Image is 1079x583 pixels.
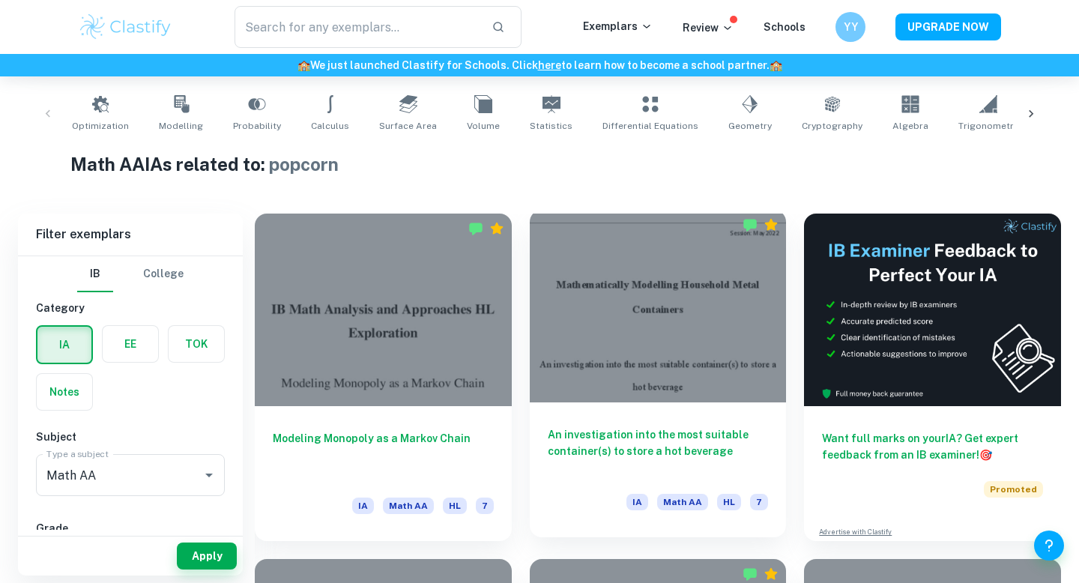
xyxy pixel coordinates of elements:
[103,326,158,362] button: EE
[835,12,865,42] button: YY
[36,520,225,537] h6: Grade
[476,498,494,514] span: 7
[770,59,782,71] span: 🏫
[159,119,203,133] span: Modelling
[72,119,129,133] span: Optimization
[352,498,374,514] span: IA
[728,119,772,133] span: Geometry
[169,326,224,362] button: TOK
[383,498,434,514] span: Math AA
[538,59,561,71] a: here
[717,494,741,510] span: HL
[802,119,862,133] span: Cryptography
[979,449,992,461] span: 🎯
[46,447,109,460] label: Type a subject
[530,119,572,133] span: Statistics
[443,498,467,514] span: HL
[37,327,91,363] button: IA
[311,119,349,133] span: Calculus
[764,21,806,33] a: Schools
[683,19,734,36] p: Review
[297,59,310,71] span: 🏫
[36,300,225,316] h6: Category
[842,19,859,35] h6: YY
[233,119,281,133] span: Probability
[467,119,500,133] span: Volume
[269,154,339,175] span: popcorn
[819,527,892,537] a: Advertise with Clastify
[70,151,1009,178] h1: Math AA IAs related to:
[764,217,779,232] div: Premium
[199,465,220,486] button: Open
[764,567,779,582] div: Premium
[602,119,698,133] span: Differential Equations
[743,217,758,232] img: Marked
[804,214,1061,406] img: Thumbnail
[822,430,1043,463] h6: Want full marks on your IA ? Get expert feedback from an IB examiner!
[235,6,480,48] input: Search for any exemplars...
[626,494,648,510] span: IA
[743,567,758,582] img: Marked
[750,494,768,510] span: 7
[37,374,92,410] button: Notes
[958,119,1018,133] span: Trigonometry
[583,18,653,34] p: Exemplars
[177,543,237,570] button: Apply
[892,119,928,133] span: Algebra
[77,256,113,292] button: IB
[3,57,1076,73] h6: We just launched Clastify for Schools. Click to learn how to become a school partner.
[984,481,1043,498] span: Promoted
[530,214,787,541] a: An investigation into the most suitable container(s) to store a hot beverageIAMath AAHL7
[804,214,1061,541] a: Want full marks on yourIA? Get expert feedback from an IB examiner!PromotedAdvertise with Clastify
[18,214,243,256] h6: Filter exemplars
[489,221,504,236] div: Premium
[273,430,494,480] h6: Modeling Monopoly as a Markov Chain
[36,429,225,445] h6: Subject
[143,256,184,292] button: College
[895,13,1001,40] button: UPGRADE NOW
[1034,531,1064,561] button: Help and Feedback
[657,494,708,510] span: Math AA
[379,119,437,133] span: Surface Area
[78,12,173,42] img: Clastify logo
[255,214,512,541] a: Modeling Monopoly as a Markov ChainIAMath AAHL7
[77,256,184,292] div: Filter type choice
[468,221,483,236] img: Marked
[548,426,769,476] h6: An investigation into the most suitable container(s) to store a hot beverage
